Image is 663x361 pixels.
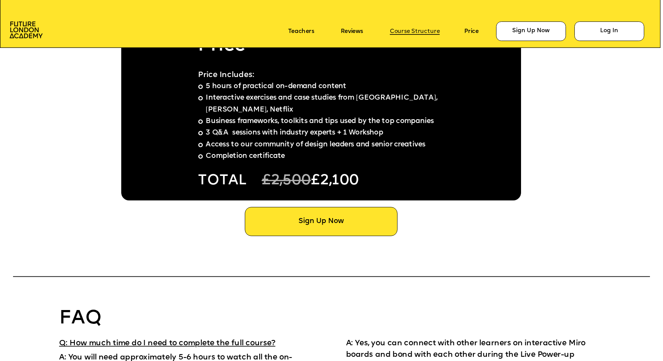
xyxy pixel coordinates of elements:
a: Reviews [341,28,363,34]
span: 5 hours of practical on-demand content [206,83,346,90]
span: Interactive exercises and case studies from [GEOGRAPHIC_DATA], [PERSON_NAME], Netflix [206,95,440,113]
img: image-aac980e9-41de-4c2d-a048-f29dd30a0068.png [10,21,43,38]
p: FAQ [59,307,110,330]
span: Business frameworks, toolkits and tips used by the top companies [206,118,434,125]
span: £2,100 [311,174,359,189]
a: Course Structure [390,28,440,34]
span: Q: How much time do I need to complete the full course? [59,340,275,347]
span: Price Includes: [198,71,254,79]
span: £2,500 [262,174,311,189]
span: 3 Q&A sessions with industry experts + 1 Workshop [206,130,383,137]
span: TOTAL [198,174,247,189]
span: Access to our community of design leaders and senior creatives [206,141,426,148]
span: Completion certificate [206,153,285,160]
a: Teachers [288,28,314,34]
a: Price [464,28,478,34]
